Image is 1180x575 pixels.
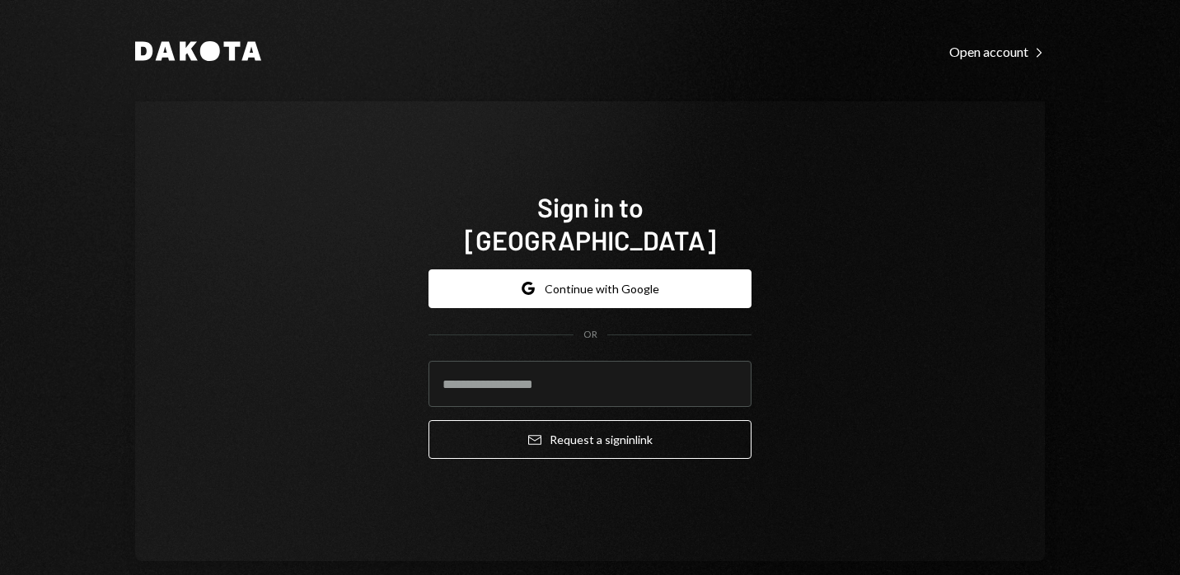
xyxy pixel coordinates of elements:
a: Open account [949,42,1045,60]
div: OR [583,328,597,342]
div: Open account [949,44,1045,60]
h1: Sign in to [GEOGRAPHIC_DATA] [428,190,752,256]
button: Request a signinlink [428,420,752,459]
button: Continue with Google [428,269,752,308]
